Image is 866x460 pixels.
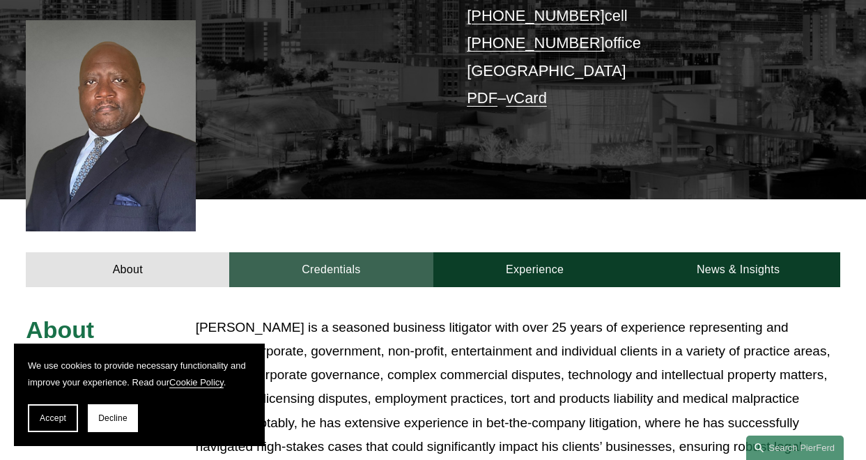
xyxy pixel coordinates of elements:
[28,404,78,432] button: Accept
[26,252,229,287] a: About
[88,404,138,432] button: Decline
[506,89,547,107] a: vCard
[40,413,66,423] span: Accept
[169,377,224,388] a: Cookie Policy
[433,252,637,287] a: Experience
[26,316,94,343] span: About
[467,7,605,24] a: [PHONE_NUMBER]
[14,344,265,446] section: Cookie banner
[229,252,433,287] a: Credentials
[467,89,497,107] a: PDF
[28,358,251,390] p: We use cookies to provide necessary functionality and improve your experience. Read our .
[637,252,840,287] a: News & Insights
[98,413,127,423] span: Decline
[746,436,844,460] a: Search this site
[467,34,605,52] a: [PHONE_NUMBER]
